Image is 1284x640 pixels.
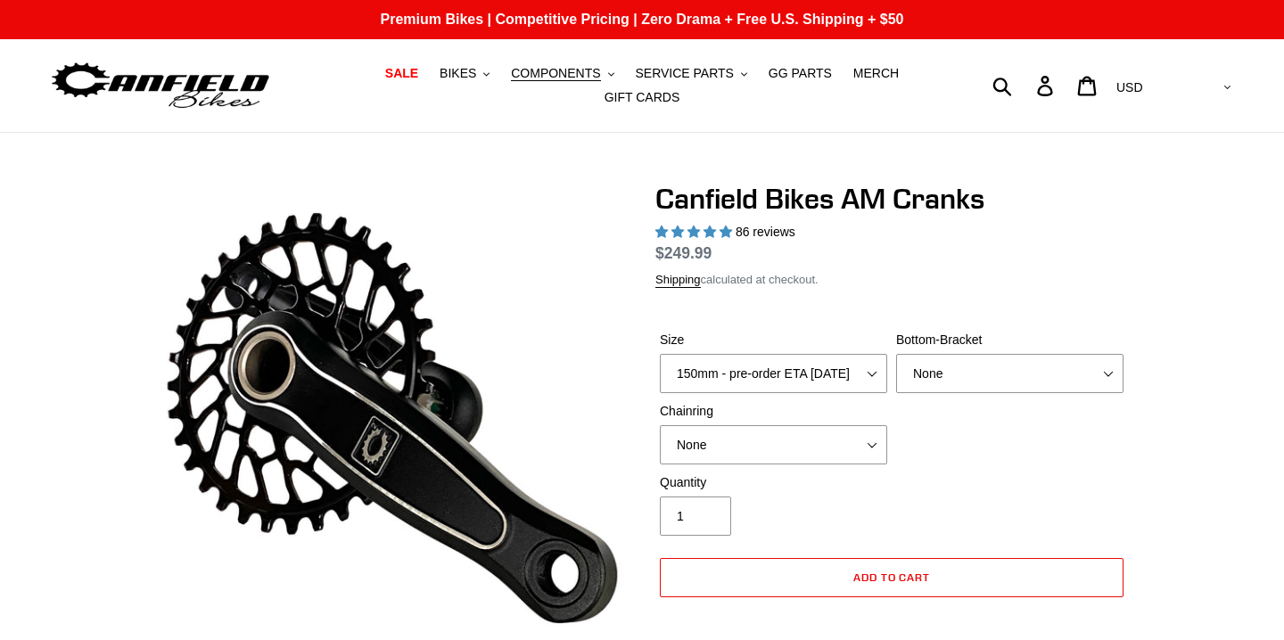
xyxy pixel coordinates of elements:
span: BIKES [440,66,476,81]
a: SALE [376,62,427,86]
span: 4.97 stars [655,225,736,239]
span: $249.99 [655,244,712,262]
a: GG PARTS [760,62,841,86]
img: Canfield Bikes [49,58,272,114]
span: GIFT CARDS [605,90,680,105]
span: SERVICE PARTS [635,66,733,81]
button: BIKES [431,62,498,86]
button: SERVICE PARTS [626,62,755,86]
h1: Canfield Bikes AM Cranks [655,182,1128,216]
input: Search [1002,66,1048,105]
label: Bottom-Bracket [896,331,1123,349]
a: Shipping [655,273,701,288]
span: COMPONENTS [511,66,600,81]
span: SALE [385,66,418,81]
a: MERCH [844,62,908,86]
a: GIFT CARDS [596,86,689,110]
span: Add to cart [853,570,931,584]
span: 86 reviews [736,225,795,239]
label: Chainring [660,402,887,421]
label: Quantity [660,473,887,492]
button: Add to cart [660,558,1123,597]
label: Size [660,331,887,349]
span: GG PARTS [769,66,832,81]
span: MERCH [853,66,899,81]
div: calculated at checkout. [655,271,1128,289]
button: COMPONENTS [502,62,622,86]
